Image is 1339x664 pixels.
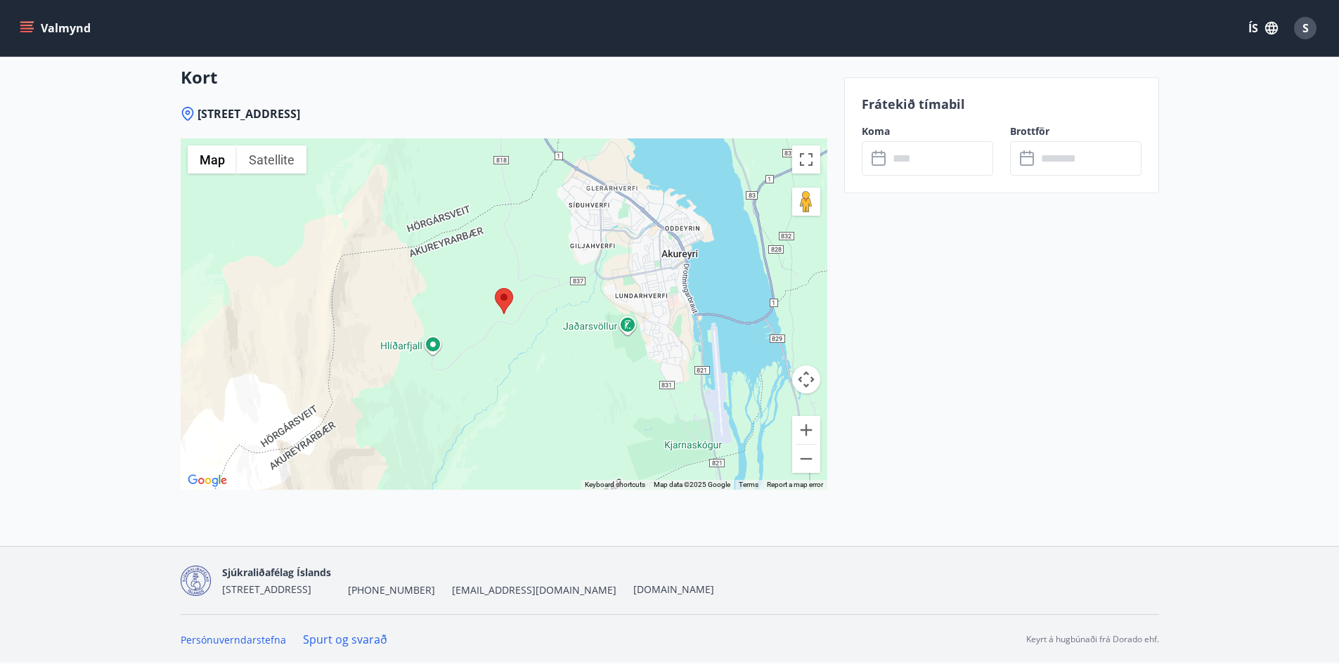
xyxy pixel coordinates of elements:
[739,481,758,488] a: Terms
[792,416,820,444] button: Zoom in
[792,188,820,216] button: Drag Pegman onto the map to open Street View
[1288,11,1322,45] button: S
[452,583,616,597] span: [EMAIL_ADDRESS][DOMAIN_NAME]
[792,445,820,473] button: Zoom out
[184,471,231,490] a: Open this area in Google Maps (opens a new window)
[181,566,211,596] img: d7T4au2pYIU9thVz4WmmUT9xvMNnFvdnscGDOPEg.png
[1302,20,1309,36] span: S
[792,365,820,393] button: Map camera controls
[348,583,435,597] span: [PHONE_NUMBER]
[1241,15,1286,41] button: ÍS
[654,481,730,488] span: Map data ©2025 Google
[862,95,1141,113] p: Frátekið tímabil
[17,15,96,41] button: menu
[1010,124,1141,138] label: Brottför
[222,566,331,579] span: Sjúkraliðafélag Íslands
[585,480,645,490] button: Keyboard shortcuts
[222,582,311,596] span: [STREET_ADDRESS]
[181,633,286,646] a: Persónuverndarstefna
[198,106,300,122] span: [STREET_ADDRESS]
[184,471,231,490] img: Google
[303,632,387,647] a: Spurt og svarað
[1026,633,1159,646] p: Keyrt á hugbúnaði frá Dorado ehf.
[237,145,306,174] button: Show satellite imagery
[188,145,237,174] button: Show street map
[633,582,714,596] a: [DOMAIN_NAME]
[767,481,823,488] a: Report a map error
[862,124,993,138] label: Koma
[792,145,820,174] button: Toggle fullscreen view
[181,65,827,89] h3: Kort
